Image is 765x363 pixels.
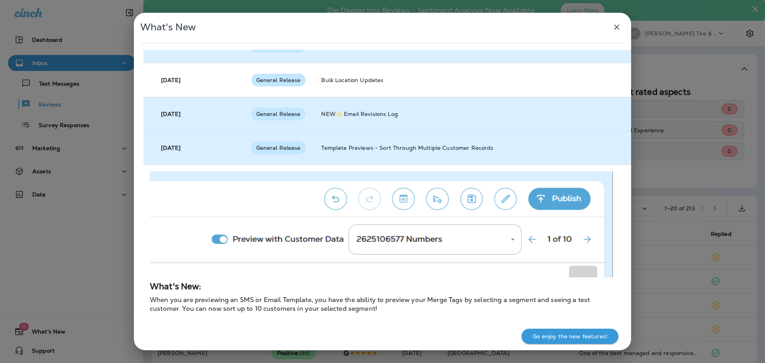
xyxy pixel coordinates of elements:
p: [DATE] [161,145,180,151]
img: BwxYKg3OibYxAAAAAElFTkSuQmCC [150,171,613,277]
span: General Release [251,145,306,151]
p: Bulk Location Updates [321,77,613,83]
p: NEW✨ Email Revisions Log [321,111,613,117]
strong: What's New: [150,281,201,292]
p: [DATE] [161,111,180,117]
button: Go enjoy the new features! [522,329,618,344]
span: What's New [140,21,196,33]
p: Template Previews - Sort Through Multiple Customer Records [321,145,613,151]
span: When you are previewing an SMS or Email Template, you have the ability to preview your Merge Tags... [150,296,590,313]
p: [DATE] [161,77,180,83]
p: Go enjoy the new features! [533,333,607,339]
span: General Release [251,111,306,117]
span: General Release [251,77,306,83]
